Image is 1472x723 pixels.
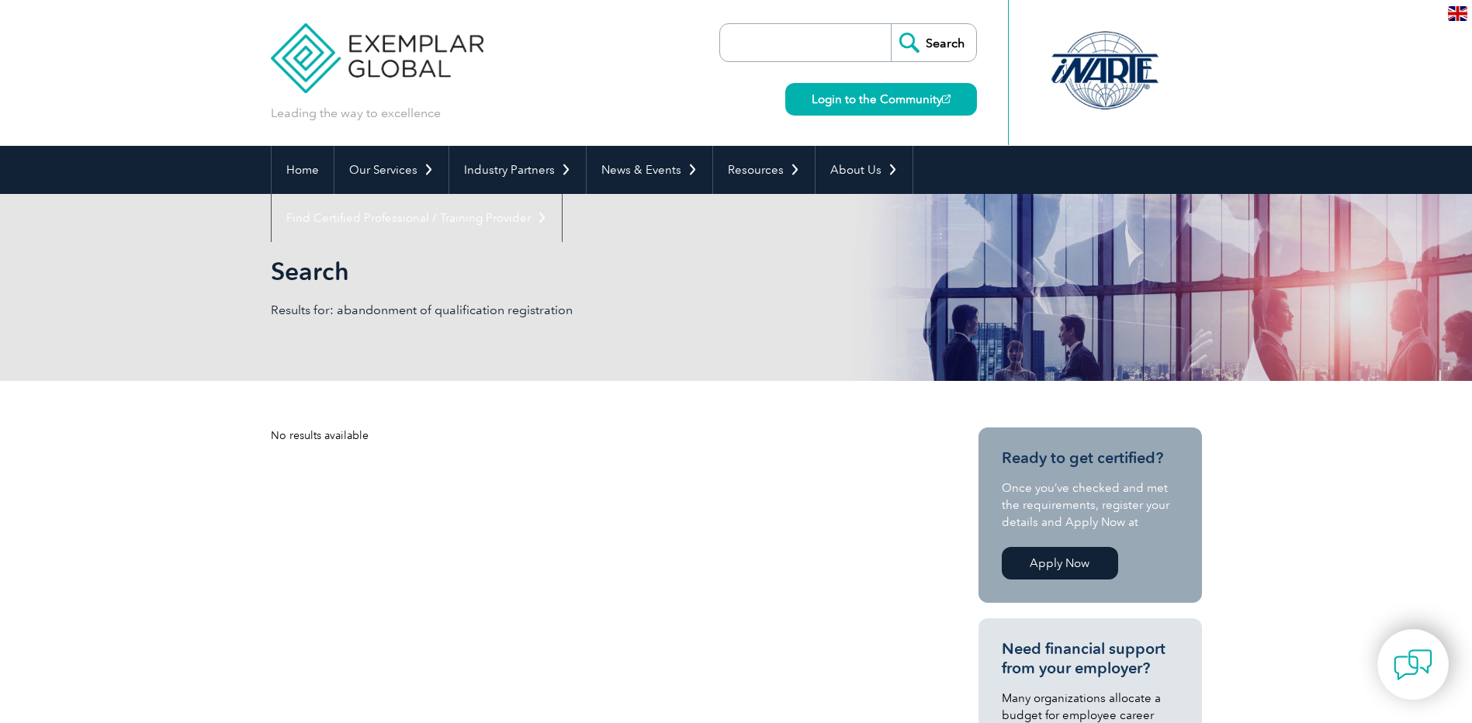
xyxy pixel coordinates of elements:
input: Search [891,24,976,61]
a: Login to the Community [785,83,977,116]
p: Leading the way to excellence [271,105,441,122]
a: Home [272,146,334,194]
div: No results available [271,427,923,444]
img: open_square.png [942,95,951,103]
h1: Search [271,256,867,286]
a: Find Certified Professional / Training Provider [272,194,562,242]
p: Results for: abandonment of qualification registration [271,302,736,319]
img: en [1448,6,1467,21]
a: About Us [816,146,913,194]
h3: Ready to get certified? [1002,448,1179,468]
a: Our Services [334,146,449,194]
a: News & Events [587,146,712,194]
p: Once you’ve checked and met the requirements, register your details and Apply Now at [1002,479,1179,531]
img: contact-chat.png [1394,645,1432,684]
a: Resources [713,146,815,194]
h3: Need financial support from your employer? [1002,639,1179,678]
a: Apply Now [1002,547,1118,579]
a: Industry Partners [449,146,586,194]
